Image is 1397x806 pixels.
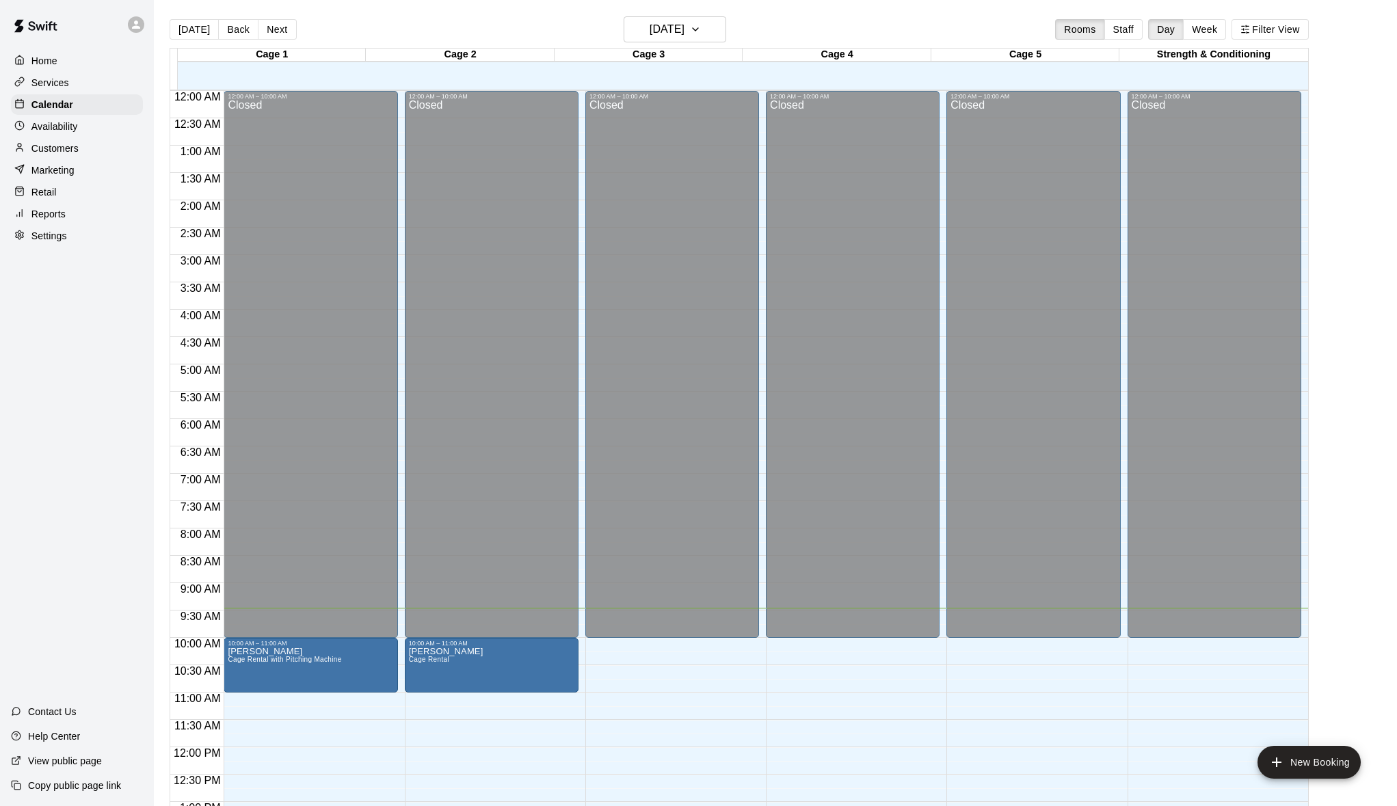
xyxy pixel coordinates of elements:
p: Contact Us [28,705,77,718]
a: Reports [11,204,143,224]
span: 4:30 AM [177,337,224,349]
div: Cage 3 [555,49,743,62]
span: 2:00 AM [177,200,224,212]
p: View public page [28,754,102,768]
span: 8:00 AM [177,528,224,540]
div: 12:00 AM – 10:00 AM: Closed [585,91,759,638]
p: Reports [31,207,66,221]
div: Cage 4 [743,49,931,62]
div: 12:00 AM – 10:00 AM: Closed [946,91,1120,638]
div: 12:00 AM – 10:00 AM [589,93,755,100]
span: 5:00 AM [177,364,224,376]
div: Cage 1 [178,49,366,62]
div: 12:00 AM – 10:00 AM [228,93,393,100]
div: 12:00 AM – 10:00 AM [1132,93,1297,100]
a: Home [11,51,143,71]
div: Closed [589,100,755,643]
div: Closed [1132,100,1297,643]
span: 10:30 AM [171,665,224,677]
button: Staff [1104,19,1143,40]
a: Calendar [11,94,143,115]
span: 8:30 AM [177,556,224,567]
div: 10:00 AM – 11:00 AM [228,640,393,647]
div: 12:00 AM – 10:00 AM: Closed [224,91,397,638]
span: 6:00 AM [177,419,224,431]
h6: [DATE] [650,20,684,39]
div: 12:00 AM – 10:00 AM: Closed [1128,91,1301,638]
span: 1:00 AM [177,146,224,157]
span: 4:00 AM [177,310,224,321]
button: Rooms [1055,19,1104,40]
div: 12:00 AM – 10:00 AM [770,93,935,100]
p: Calendar [31,98,73,111]
p: Marketing [31,163,75,177]
button: Filter View [1232,19,1308,40]
div: Closed [409,100,574,643]
span: 1:30 AM [177,173,224,185]
p: Help Center [28,729,80,743]
button: [DATE] [624,16,726,42]
a: Retail [11,182,143,202]
div: Closed [228,100,393,643]
div: Cage 5 [931,49,1119,62]
span: 6:30 AM [177,446,224,458]
button: add [1258,746,1361,779]
div: 12:00 AM – 10:00 AM [950,93,1116,100]
div: 12:00 AM – 10:00 AM: Closed [766,91,940,638]
button: Next [258,19,296,40]
button: Day [1148,19,1184,40]
div: Strength & Conditioning [1119,49,1307,62]
button: Back [218,19,258,40]
p: Settings [31,229,67,243]
a: Services [11,72,143,93]
p: Availability [31,120,78,133]
div: 10:00 AM – 11:00 AM: ROMAN ANDERSON [224,638,397,693]
a: Availability [11,116,143,137]
a: Customers [11,138,143,159]
p: Services [31,76,69,90]
span: 12:30 PM [170,775,224,786]
span: 7:30 AM [177,501,224,513]
span: 12:30 AM [171,118,224,130]
span: 11:00 AM [171,693,224,704]
span: 2:30 AM [177,228,224,239]
span: 9:00 AM [177,583,224,595]
div: Closed [950,100,1116,643]
p: Customers [31,142,79,155]
span: 7:00 AM [177,474,224,485]
div: 10:00 AM – 11:00 AM [409,640,574,647]
span: 11:30 AM [171,720,224,731]
div: Closed [770,100,935,643]
button: Week [1183,19,1226,40]
button: [DATE] [170,19,219,40]
p: Copy public page link [28,779,121,792]
a: Marketing [11,160,143,180]
span: 10:00 AM [171,638,224,649]
p: Retail [31,185,57,199]
p: Home [31,54,57,68]
span: 5:30 AM [177,392,224,403]
div: 12:00 AM – 10:00 AM [409,93,574,100]
span: 12:00 AM [171,91,224,103]
span: 9:30 AM [177,610,224,622]
span: 3:00 AM [177,255,224,267]
span: Cage Rental with Pitching Machine [228,656,341,663]
span: Cage Rental [409,656,449,663]
span: 3:30 AM [177,282,224,294]
span: 12:00 PM [170,747,224,759]
div: 10:00 AM – 11:00 AM: Roman Anderson [405,638,578,693]
a: Settings [11,226,143,246]
div: 12:00 AM – 10:00 AM: Closed [405,91,578,638]
div: Cage 2 [366,49,554,62]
